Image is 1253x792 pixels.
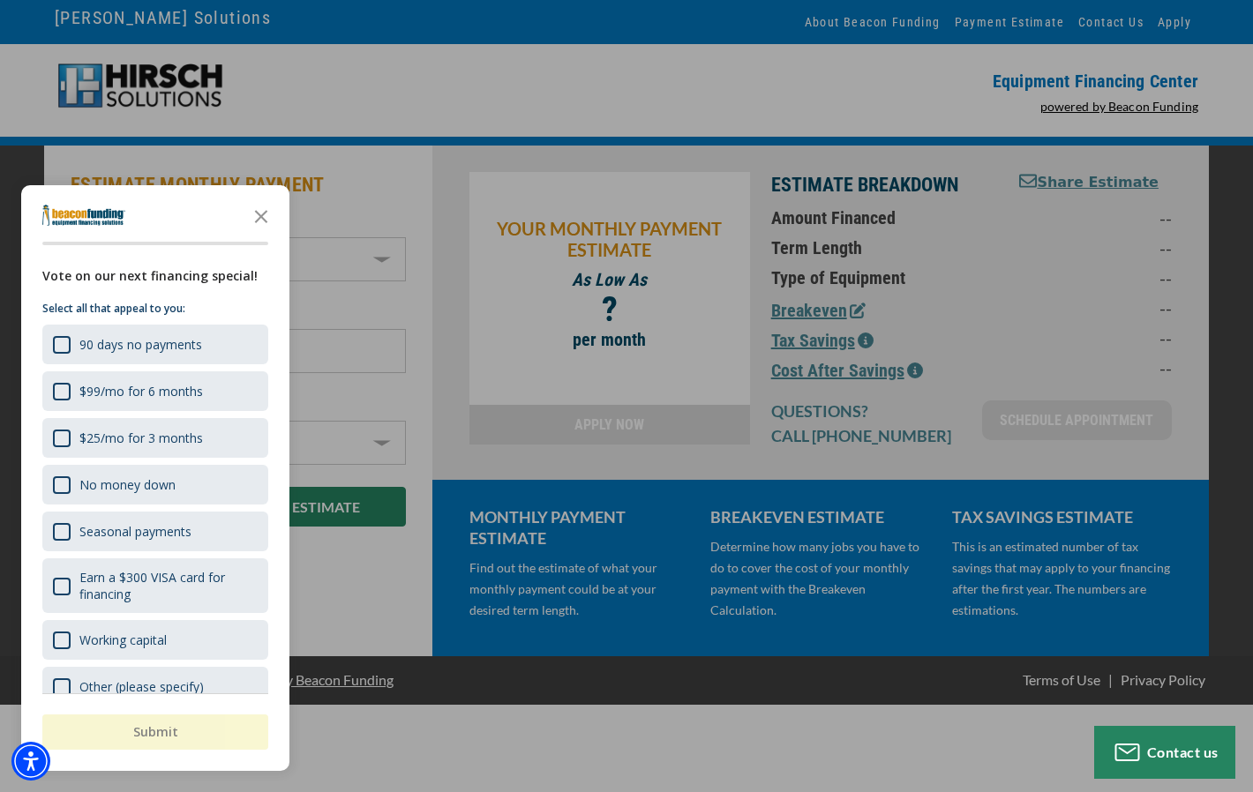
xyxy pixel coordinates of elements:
button: Contact us [1094,726,1235,779]
div: No money down [42,465,268,504]
p: Select all that appeal to you: [42,300,268,318]
div: 90 days no payments [79,336,202,353]
div: $25/mo for 3 months [42,418,268,458]
div: Other (please specify) [79,678,204,695]
div: Working capital [79,631,167,648]
span: Contact us [1147,743,1219,760]
div: Vote on our next financing special! [42,266,268,286]
div: 90 days no payments [42,325,268,364]
button: Submit [42,714,268,750]
div: Working capital [42,620,268,660]
div: $99/mo for 6 months [79,383,203,400]
div: $25/mo for 3 months [79,430,203,446]
div: Earn a $300 VISA card for financing [79,569,258,602]
div: $99/mo for 6 months [42,371,268,411]
div: Accessibility Menu [11,742,50,781]
div: Seasonal payments [79,523,191,540]
div: Other (please specify) [42,667,268,706]
div: Survey [21,185,289,771]
div: Earn a $300 VISA card for financing [42,558,268,613]
button: Close the survey [244,198,279,233]
div: Seasonal payments [42,512,268,551]
div: No money down [79,476,176,493]
img: Company logo [42,205,125,226]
